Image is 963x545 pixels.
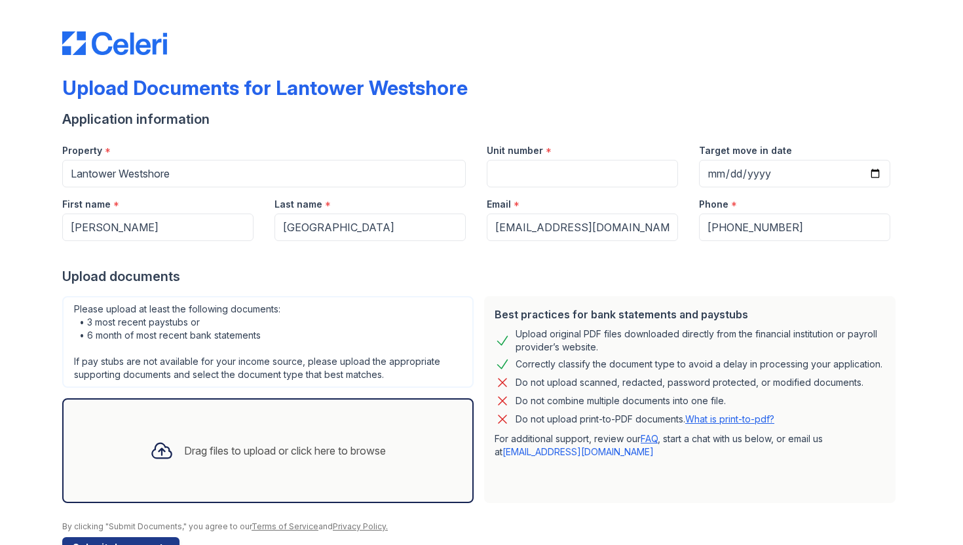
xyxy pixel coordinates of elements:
div: Application information [62,110,901,128]
label: First name [62,198,111,211]
div: Please upload at least the following documents: • 3 most recent paystubs or • 6 month of most rec... [62,296,474,388]
div: Upload original PDF files downloaded directly from the financial institution or payroll provider’... [516,328,885,354]
div: Drag files to upload or click here to browse [184,443,386,459]
img: CE_Logo_Blue-a8612792a0a2168367f1c8372b55b34899dd931a85d93a1a3d3e32e68fde9ad4.png [62,31,167,55]
label: Property [62,144,102,157]
div: Do not upload scanned, redacted, password protected, or modified documents. [516,375,863,390]
div: Do not combine multiple documents into one file. [516,393,726,409]
label: Phone [699,198,728,211]
div: Upload Documents for Lantower Westshore [62,76,468,100]
div: By clicking "Submit Documents," you agree to our and [62,521,901,532]
label: Email [487,198,511,211]
a: [EMAIL_ADDRESS][DOMAIN_NAME] [502,446,654,457]
a: Privacy Policy. [333,521,388,531]
label: Unit number [487,144,543,157]
label: Target move in date [699,144,792,157]
a: What is print-to-pdf? [685,413,774,424]
a: FAQ [641,433,658,444]
p: Do not upload print-to-PDF documents. [516,413,774,426]
p: For additional support, review our , start a chat with us below, or email us at [495,432,885,459]
div: Upload documents [62,267,901,286]
div: Correctly classify the document type to avoid a delay in processing your application. [516,356,882,372]
div: Best practices for bank statements and paystubs [495,307,885,322]
label: Last name [274,198,322,211]
a: Terms of Service [252,521,318,531]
